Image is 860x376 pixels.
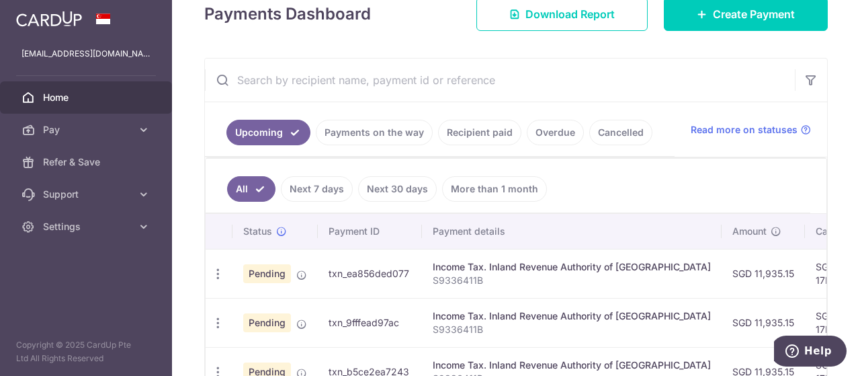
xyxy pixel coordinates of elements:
span: Home [43,91,132,104]
span: Pay [43,123,132,137]
p: [EMAIL_ADDRESS][DOMAIN_NAME] [21,47,150,61]
img: CardUp [16,11,82,27]
p: S9336411B [433,323,711,336]
span: Create Payment [713,6,795,22]
td: SGD 11,935.15 [722,298,805,347]
span: Download Report [525,6,615,22]
iframe: Opens a widget where you can find more information [774,336,847,369]
span: Read more on statuses [691,123,798,137]
a: Recipient paid [438,120,521,145]
a: Next 30 days [358,176,437,202]
td: txn_9fffead97ac [318,298,422,347]
span: Amount [732,225,767,238]
a: Upcoming [226,120,310,145]
div: Income Tax. Inland Revenue Authority of [GEOGRAPHIC_DATA] [433,359,711,372]
td: txn_ea856ded077 [318,249,422,298]
span: Refer & Save [43,155,132,169]
a: Read more on statuses [691,123,811,137]
a: Cancelled [589,120,652,145]
span: Status [243,225,272,238]
a: Payments on the way [316,120,433,145]
input: Search by recipient name, payment id or reference [205,59,795,102]
th: Payment details [422,214,722,249]
td: SGD 11,935.15 [722,249,805,298]
span: Pending [243,313,291,332]
span: Pending [243,264,291,283]
a: All [227,176,275,202]
a: Next 7 days [281,176,353,202]
a: More than 1 month [442,176,547,202]
span: Settings [43,220,132,233]
th: Payment ID [318,214,422,249]
p: S9336411B [433,274,711,287]
div: Income Tax. Inland Revenue Authority of [GEOGRAPHIC_DATA] [433,309,711,323]
h4: Payments Dashboard [204,2,371,26]
div: Income Tax. Inland Revenue Authority of [GEOGRAPHIC_DATA] [433,260,711,274]
a: Overdue [527,120,584,145]
span: Support [43,188,132,201]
